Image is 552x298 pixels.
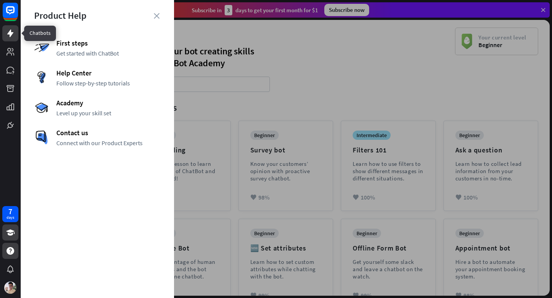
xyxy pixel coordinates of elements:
[56,39,161,47] span: First steps
[56,69,161,77] span: Help Center
[8,208,12,215] div: 7
[2,206,18,222] a: 7 days
[6,3,29,26] button: Open LiveChat chat widget
[56,128,161,137] span: Contact us
[56,49,161,57] span: Get started with ChatBot
[7,215,14,220] div: days
[154,13,159,19] i: close
[56,98,161,107] span: Academy
[56,109,161,117] span: Level up your skill set
[56,79,161,87] span: Follow step-by-step tutorials
[34,10,161,21] div: Product Help
[56,139,161,147] span: Connect with our Product Experts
